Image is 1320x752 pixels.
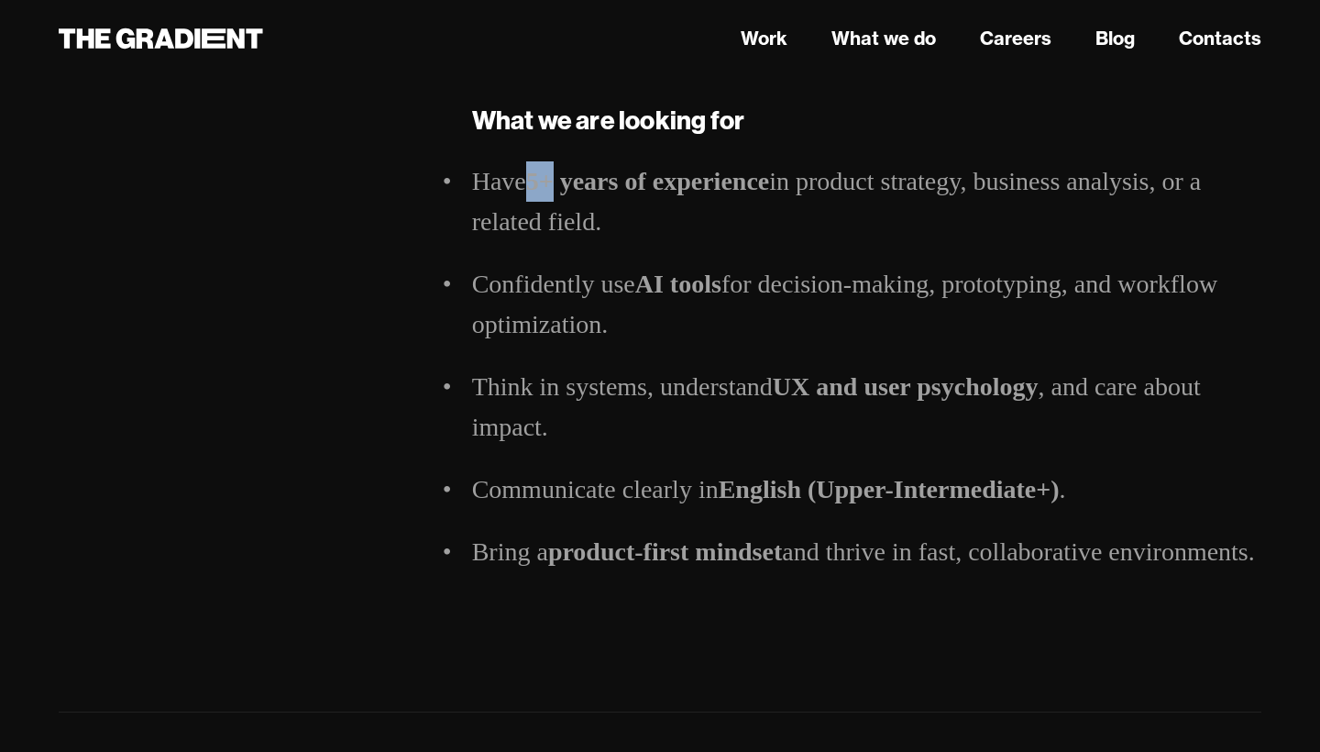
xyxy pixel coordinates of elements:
a: Careers [980,25,1051,52]
li: Bring a and thrive in fast, collaborative environments. [472,532,1261,572]
a: What we do [831,25,936,52]
a: Work [741,25,787,52]
li: Have in product strategy, business analysis, or a related field. [472,161,1261,242]
strong: UX and user psychology [773,372,1039,401]
strong: English (Upper-Intermediate+) [719,475,1060,503]
li: Think in systems, understand , and care about impact. [472,367,1261,448]
a: Contacts [1179,25,1261,52]
strong: What we are looking for [472,104,745,136]
strong: product-first mindset [548,537,782,566]
strong: AI tools [635,270,721,298]
li: Communicate clearly in . [472,470,1261,510]
li: Confidently use for decision-making, prototyping, and workflow optimization. [472,264,1261,345]
strong: 5+ years of experience [526,167,770,195]
a: Blog [1095,25,1135,52]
